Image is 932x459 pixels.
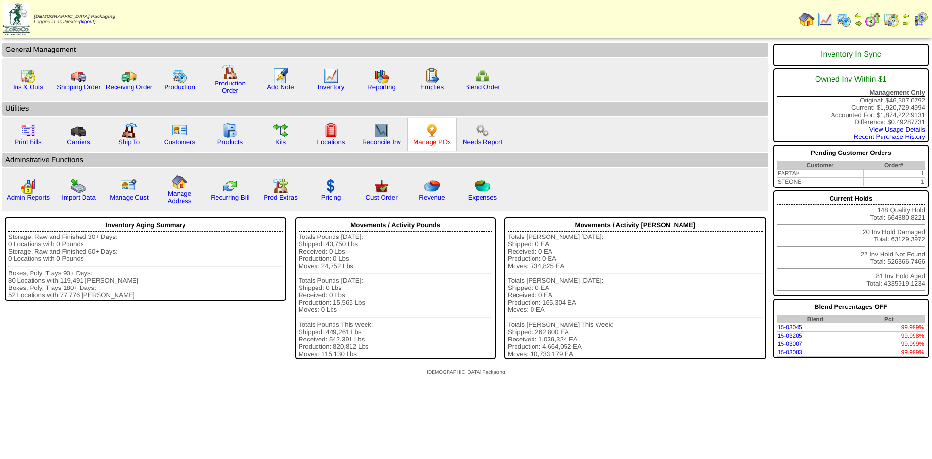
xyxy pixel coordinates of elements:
img: calendarblend.gif [865,12,881,27]
a: Manage Address [168,190,192,204]
th: Pct [853,315,925,323]
div: Owned Inv Within $1 [777,70,925,89]
td: 99.999% [853,348,925,357]
span: [DEMOGRAPHIC_DATA] Packaging [34,14,115,19]
a: Ins & Outs [13,84,43,91]
a: Reconcile Inv [362,138,401,146]
img: network.png [475,68,490,84]
span: Logged in as Jdexter [34,14,115,25]
a: Blend Order [465,84,500,91]
span: [DEMOGRAPHIC_DATA] Packaging [427,370,505,375]
img: prodextras.gif [273,178,288,194]
a: Add Note [267,84,294,91]
img: zoroco-logo-small.webp [3,3,30,35]
a: Production Order [215,80,246,94]
a: Locations [317,138,345,146]
th: Order# [863,161,925,170]
img: factory2.gif [121,123,137,138]
a: Admin Reports [7,194,50,201]
img: line_graph2.gif [374,123,389,138]
a: Print Bills [15,138,42,146]
img: calendarprod.gif [836,12,851,27]
a: Manage POs [413,138,451,146]
img: graph.gif [374,68,389,84]
img: import.gif [71,178,86,194]
a: Expenses [468,194,497,201]
a: Cust Order [366,194,397,201]
a: Pricing [321,194,341,201]
img: truck3.gif [71,123,86,138]
a: View Usage Details [869,126,925,133]
td: General Management [2,43,768,57]
a: Ship To [118,138,140,146]
div: Inventory Aging Summary [8,219,283,232]
td: 1 [863,170,925,178]
th: Blend [777,315,853,323]
a: Recurring Bill [211,194,249,201]
img: pie_chart.png [424,178,440,194]
div: Storage, Raw and Finished 30+ Days: 0 Locations with 0 Pounds Storage, Raw and Finished 60+ Days:... [8,233,283,299]
td: Utilities [2,102,768,116]
a: 15-03045 [778,324,802,331]
div: Totals Pounds [DATE]: Shipped: 43,750 Lbs Received: 0 Lbs Production: 0 Lbs Moves: 24,752 Lbs Tot... [299,233,492,357]
div: Totals [PERSON_NAME] [DATE]: Shipped: 0 EA Received: 0 EA Production: 0 EA Moves: 734,825 EA Tota... [508,233,763,357]
img: workflow.gif [273,123,288,138]
a: Needs Report [463,138,502,146]
a: Customers [164,138,195,146]
div: Original: $46,507.0792 Current: $1,920,729.4994 Accounted For: $1,874,222.9131 Difference: $0.492... [773,68,929,142]
td: 99.999% [853,340,925,348]
a: Import Data [62,194,96,201]
img: graph2.png [20,178,36,194]
div: Movements / Activity Pounds [299,219,492,232]
img: orders.gif [273,68,288,84]
img: home.gif [799,12,815,27]
img: invoice2.gif [20,123,36,138]
img: locations.gif [323,123,339,138]
a: Prod Extras [264,194,298,201]
img: arrowright.gif [854,19,862,27]
img: arrowright.gif [902,19,910,27]
img: arrowleft.gif [854,12,862,19]
a: 15-03205 [778,332,802,339]
div: Current Holds [777,192,925,205]
td: 99.999% [853,323,925,332]
img: workorder.gif [424,68,440,84]
a: Carriers [67,138,90,146]
a: Revenue [419,194,445,201]
div: 148 Quality Hold Total: 664880.8221 20 Inv Hold Damaged Total: 63129.3972 22 Inv Hold Not Found T... [773,190,929,296]
a: 15-03007 [778,340,802,347]
td: STEONE [777,178,863,186]
div: Management Only [777,89,925,97]
div: Blend Percentages OFF [777,301,925,313]
img: truck.gif [71,68,86,84]
a: 15-03083 [778,349,802,356]
img: cust_order.png [374,178,389,194]
img: cabinet.gif [222,123,238,138]
div: Pending Customer Orders [777,147,925,159]
img: managecust.png [120,178,138,194]
td: Adminstrative Functions [2,153,768,167]
div: Movements / Activity [PERSON_NAME] [508,219,763,232]
th: Customer [777,161,863,170]
img: arrowleft.gif [902,12,910,19]
img: calendarinout.gif [883,12,899,27]
a: Inventory [318,84,345,91]
td: PARTAK [777,170,863,178]
a: Manage Cust [110,194,148,201]
a: Reporting [367,84,396,91]
a: Kits [275,138,286,146]
a: (logout) [79,19,96,25]
img: reconcile.gif [222,178,238,194]
a: Receiving Order [106,84,152,91]
img: calendarcustomer.gif [913,12,928,27]
a: Products [217,138,243,146]
img: factory.gif [222,64,238,80]
a: Shipping Order [57,84,100,91]
a: Empties [420,84,444,91]
img: truck2.gif [121,68,137,84]
img: calendarinout.gif [20,68,36,84]
img: home.gif [172,174,187,190]
img: calendarprod.gif [172,68,187,84]
img: dollar.gif [323,178,339,194]
img: customers.gif [172,123,187,138]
